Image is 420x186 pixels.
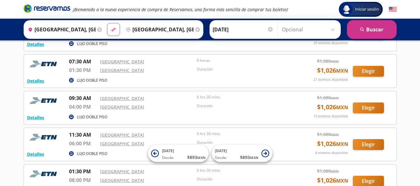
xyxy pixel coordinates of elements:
small: MXN [331,169,339,174]
p: 01:30 PM [69,66,97,74]
p: 8 asientos disponibles [315,150,348,156]
span: $ 1,026 [317,102,348,112]
p: LUJO DOBLE PISO [77,114,107,120]
p: 6 hrs 30 mins [197,131,291,137]
p: 04:00 PM [69,103,97,111]
img: RESERVAMOS [27,58,61,70]
small: MXN [331,96,339,100]
img: RESERVAMOS [27,94,61,107]
span: $ 1,080 [317,94,339,101]
span: $ 893 [240,154,258,161]
button: Detalles [27,41,44,48]
span: $ 1,026 [317,139,348,148]
button: Detalles [27,114,44,121]
span: $ 1,026 [317,66,348,75]
a: Brand Logo [24,4,70,15]
small: MXN [336,141,348,147]
p: 06:00 PM [69,140,97,147]
small: MXN [336,104,348,111]
button: Elegir [353,66,384,77]
input: Buscar Origen [25,22,96,37]
span: $ 1,026 [317,176,348,185]
span: [DATE] [215,148,227,153]
p: 6 horas [197,58,291,63]
span: Iniciar sesión [353,6,381,12]
span: [DATE] [162,148,174,153]
a: [GEOGRAPHIC_DATA] [100,59,144,65]
button: Detalles [27,78,44,84]
p: 6 hrs 30 mins [197,168,291,173]
button: Detalles [27,151,44,157]
p: 08:00 PM [69,176,97,184]
a: [GEOGRAPHIC_DATA] [100,169,144,175]
p: Duración [197,140,291,145]
a: [GEOGRAPHIC_DATA] [100,104,144,110]
button: English [389,6,397,13]
p: LUJO DOBLE PISO [77,41,107,47]
a: [GEOGRAPHIC_DATA] [100,141,144,147]
small: MXN [197,155,205,160]
button: [DATE]Desde:$893MXN [148,145,209,162]
p: 07:30 AM [69,58,97,65]
input: Elegir Fecha [213,22,274,37]
input: Opcional [282,22,338,37]
span: Desde: [162,155,174,161]
small: MXN [250,155,258,160]
button: Buscar [347,20,397,39]
i: Brand Logo [24,4,70,13]
small: MXN [331,132,339,137]
img: RESERVAMOS [27,168,61,180]
p: 11:30 AM [69,131,97,138]
small: MXN [336,177,348,184]
a: [GEOGRAPHIC_DATA] [100,95,144,101]
p: LUJO DOBLE PISO [77,78,107,83]
p: 29 asientos disponibles [313,40,348,46]
input: Buscar Destino [123,22,194,37]
img: RESERVAMOS [27,131,61,143]
a: [GEOGRAPHIC_DATA] [100,177,144,183]
p: 13 asientos disponibles [313,114,348,119]
p: Duración [197,103,291,109]
p: Duración [197,66,291,72]
a: [GEOGRAPHIC_DATA] [100,132,144,138]
p: 21 asientos disponibles [313,77,348,82]
span: $ 1,080 [317,131,339,138]
p: 09:30 AM [69,94,97,102]
span: $ 893 [187,154,205,161]
small: MXN [331,59,339,64]
p: 01:30 PM [69,168,97,175]
p: 6 hrs 30 mins [197,94,291,100]
span: Desde: [215,155,227,161]
p: LUJO DOBLE PISO [77,151,107,157]
a: [GEOGRAPHIC_DATA] [100,67,144,73]
button: [DATE]Desde:$893MXN [212,145,272,162]
small: MXN [336,67,348,74]
span: $ 1,080 [317,168,339,174]
button: Elegir [353,139,384,150]
span: $ 1,080 [317,58,339,64]
em: ¡Bienvenido a la nueva experiencia de compra de Reservamos, una forma más sencilla de comprar tus... [73,7,288,12]
button: Elegir [353,102,384,113]
p: Duración [197,176,291,182]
